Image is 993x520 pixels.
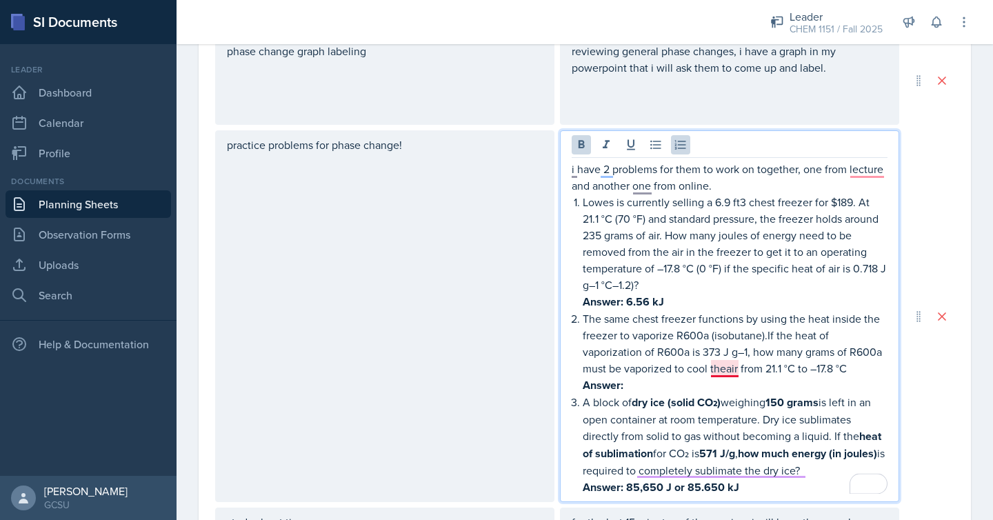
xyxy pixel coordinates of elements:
[6,79,171,106] a: Dashboard
[6,109,171,137] a: Calendar
[583,377,623,393] strong: Answer:
[765,394,819,410] strong: 150 grams
[572,161,887,496] div: To enrich screen reader interactions, please activate Accessibility in Grammarly extension settings
[44,484,128,498] div: [PERSON_NAME]
[583,310,887,377] p: The same chest freezer functions by using the heat inside the freezer to vaporize R600a (isobutan...
[6,251,171,279] a: Uploads
[632,394,721,410] strong: dry ice (solid CO₂)
[583,194,887,293] p: Lowes is currently selling a 6.9 ft3 chest freezer for $189. At 21.1 °C (70 °F) and standard pres...
[583,394,887,479] p: A block of weighing is left in an open container at room temperature. Dry ice sublimates directly...
[6,63,171,76] div: Leader
[6,281,171,309] a: Search
[790,22,883,37] div: CHEM 1151 / Fall 2025
[6,175,171,188] div: Documents
[699,446,735,461] strong: 571 J/g
[6,221,171,248] a: Observation Forms
[738,446,877,461] strong: how much energy (in joules)
[790,8,883,25] div: Leader
[6,330,171,358] div: Help & Documentation
[583,294,664,310] strong: Answer: 6.56 kJ
[227,137,543,153] p: practice problems for phase change!
[572,161,887,194] p: i have 2 problems for them to work on together, one from lecture and another one from online.
[6,139,171,167] a: Profile
[44,498,128,512] div: GCSU
[227,43,543,59] p: phase change graph labeling
[583,479,739,495] strong: Answer: 85,650 J or 85.650 kJ
[6,190,171,218] a: Planning Sheets
[572,43,887,76] p: reviewing general phase changes, i have a graph in my powerpoint that i will ask them to come up ...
